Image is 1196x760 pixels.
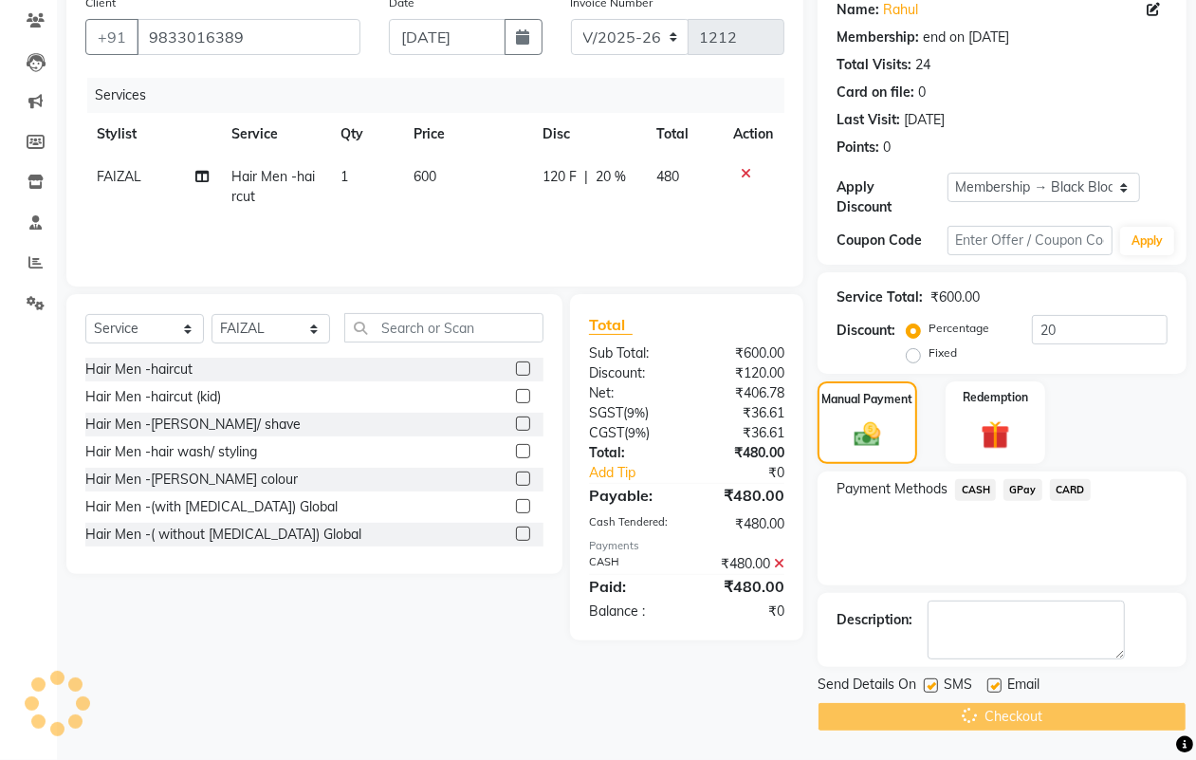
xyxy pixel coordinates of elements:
label: Manual Payment [822,391,913,408]
div: ₹120.00 [687,363,799,383]
div: CASH [575,554,687,574]
div: Net: [575,383,687,403]
div: ₹480.00 [687,554,799,574]
div: Apply Discount [837,177,947,217]
span: FAIZAL [97,168,141,185]
input: Search by Name/Mobile/Email/Code [137,19,360,55]
div: ₹406.78 [687,383,799,403]
label: Fixed [929,344,957,361]
div: end on [DATE] [923,28,1009,47]
div: Hair Men -[PERSON_NAME]/ shave [85,415,301,435]
div: Services [87,78,799,113]
div: Total Visits: [837,55,911,75]
input: Enter Offer / Coupon Code [948,226,1113,255]
span: 1 [340,168,348,185]
div: Membership: [837,28,919,47]
div: Total: [575,443,687,463]
div: Hair Men -hair wash/ styling [85,442,257,462]
div: Discount: [575,363,687,383]
div: ₹600.00 [687,343,799,363]
div: ₹0 [706,463,799,483]
div: Hair Men -haircut (kid) [85,387,221,407]
div: ( ) [575,423,687,443]
div: Description: [837,610,912,630]
span: 9% [628,425,646,440]
span: GPay [1003,479,1042,501]
div: ₹480.00 [687,575,799,598]
div: [DATE] [904,110,945,130]
a: Add Tip [575,463,706,483]
span: Hair Men -haircut [231,168,315,205]
th: Disc [531,113,645,156]
div: Points: [837,138,879,158]
span: CASH [955,479,996,501]
div: Payments [589,538,784,554]
div: ₹600.00 [930,287,980,307]
div: 24 [915,55,930,75]
button: Apply [1120,227,1174,255]
div: Hair Men -haircut [85,360,193,380]
th: Price [402,113,531,156]
div: Sub Total: [575,343,687,363]
span: | [584,167,588,187]
button: +91 [85,19,138,55]
div: ₹480.00 [687,443,799,463]
div: 0 [918,83,926,102]
span: 9% [627,405,645,420]
div: ₹36.61 [687,423,799,443]
div: ₹480.00 [687,514,799,534]
img: _gift.svg [972,417,1018,453]
div: Hair Men -( without [MEDICAL_DATA]) Global [85,525,361,545]
div: Card on file: [837,83,914,102]
span: 20 % [596,167,626,187]
div: Hair Men -(with [MEDICAL_DATA]) Global [85,497,338,517]
th: Action [722,113,784,156]
img: _cash.svg [846,419,889,450]
div: Coupon Code [837,231,947,250]
span: Send Details On [818,675,916,698]
span: 600 [414,168,436,185]
div: Discount: [837,321,895,341]
span: CARD [1050,479,1091,501]
div: ( ) [575,403,687,423]
div: Paid: [575,575,687,598]
div: ₹0 [687,602,799,621]
th: Qty [329,113,402,156]
div: Hair Men -[PERSON_NAME] colour [85,470,298,490]
div: ₹36.61 [687,403,799,423]
label: Redemption [963,389,1028,406]
span: CGST [589,424,624,441]
div: Payable: [575,484,687,507]
span: 480 [656,168,679,185]
div: Last Visit: [837,110,900,130]
span: 120 F [543,167,577,187]
div: ₹480.00 [687,484,799,507]
span: Payment Methods [837,479,948,499]
div: 0 [883,138,891,158]
span: SGST [589,404,623,421]
div: Cash Tendered: [575,514,687,534]
span: SMS [944,675,972,698]
input: Search or Scan [344,313,543,343]
th: Stylist [85,113,220,156]
span: Total [589,315,633,335]
div: Service Total: [837,287,923,307]
th: Service [220,113,329,156]
div: Balance : [575,602,687,621]
span: Email [1007,675,1040,698]
label: Percentage [929,320,989,337]
th: Total [645,113,722,156]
